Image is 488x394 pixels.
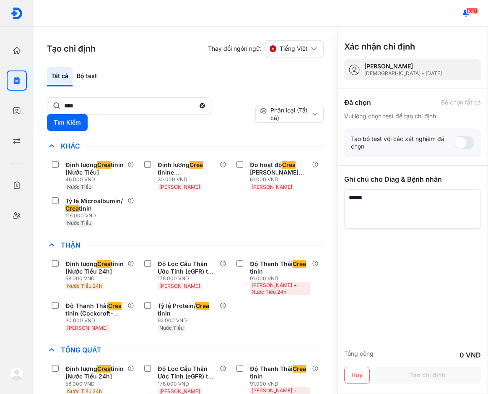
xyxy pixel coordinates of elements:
[158,365,216,380] div: Độ Lọc Cầu Thận Ước Tính (eGFR) từ tinine & Cystatin C (CKD-EPI 2021)
[344,367,370,384] button: Huỷ
[57,142,84,150] span: Khác
[65,205,79,212] span: Crea
[67,325,108,331] span: [PERSON_NAME]
[65,275,127,282] div: 58.000 VND
[97,365,111,373] span: Crea
[65,381,127,387] div: 58.000 VND
[158,176,220,183] div: 30.000 VND
[65,317,127,324] div: 30.000 VND
[67,283,102,289] span: Nước Tiểu 24h
[65,365,124,380] div: Định lượng tinin [Nước Tiểu 24h]
[159,184,200,190] span: [PERSON_NAME]
[250,275,312,282] div: 91.000 VND
[344,174,481,184] div: Ghi chú cho Diag & Bệnh nhân
[65,302,124,317] div: Độ Thanh Thải tinin (Cockcroft-Gault) (eCrCl)
[280,45,308,52] span: Tiếng Việt
[73,67,101,86] div: Bộ test
[159,325,184,331] span: Nước Tiểu
[65,176,127,183] div: 46.000 VND
[250,381,312,387] div: 91.000 VND
[158,317,220,324] div: 92.000 VND
[189,161,203,169] span: Crea
[65,161,124,176] div: Định lượng tinin [Nước Tiểu]
[252,282,297,295] span: [PERSON_NAME] + Nước Tiểu 24h
[158,161,216,176] div: Định lượng tinine [[PERSON_NAME]]*
[250,365,309,380] div: Độ Thanh Thải tinin
[158,275,220,282] div: 176.000 VND
[159,283,200,289] span: [PERSON_NAME]
[67,184,91,190] span: Nước Tiểu
[344,112,481,120] div: Vui lòng chọn test để tạo chỉ định
[196,302,209,310] span: Crea
[466,8,478,14] span: 1807
[260,107,311,122] div: Phân loại (Tất cả)
[10,367,23,381] img: logo
[208,40,324,57] div: Thay đổi ngôn ngữ:
[344,41,415,52] h3: Xác nhận chỉ định
[158,381,220,387] div: 176.000 VND
[158,302,216,317] div: Tỷ lệ Protein/ tinin
[351,135,454,150] div: Tạo bộ test với các xét nghiệm đã chọn
[10,7,23,20] img: logo
[441,99,481,106] div: Bỏ chọn tất cả
[250,176,312,183] div: 61.000 VND
[108,302,122,310] span: Crea
[250,260,309,275] div: Độ Thanh Thải tinin
[47,67,73,86] div: Tất cả
[293,365,306,373] span: Crea
[344,350,374,360] div: Tổng cộng
[364,70,442,77] div: [DEMOGRAPHIC_DATA] - [DATE]
[47,114,88,131] button: Tìm Kiếm
[65,212,127,219] div: 116.000 VND
[67,220,91,226] span: Nước Tiểu
[459,350,481,360] div: 0 VND
[57,241,85,249] span: Thận
[282,161,296,169] span: Crea
[158,260,216,275] div: Độ Lọc Cầu Thận Ước Tính (eGFR) từ tinine & Cystatin C (CKD-EPI 2021)
[97,260,111,268] span: Crea
[65,197,124,212] div: Tỷ lệ Microalbumin/ tinin
[97,161,111,169] span: Crea
[47,43,96,55] h3: Tạo chỉ định
[250,161,309,176] div: Đo hoạt độ [PERSON_NAME] (CK/CPK) [[PERSON_NAME]]
[65,260,124,275] div: Định lượng tinin [Nước Tiểu 24h]
[252,184,292,190] span: [PERSON_NAME]
[344,97,371,107] div: Đã chọn
[57,346,106,354] span: Tổng Quát
[375,367,481,384] button: Tạo chỉ định
[293,260,306,268] span: Crea
[364,63,442,70] div: [PERSON_NAME]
